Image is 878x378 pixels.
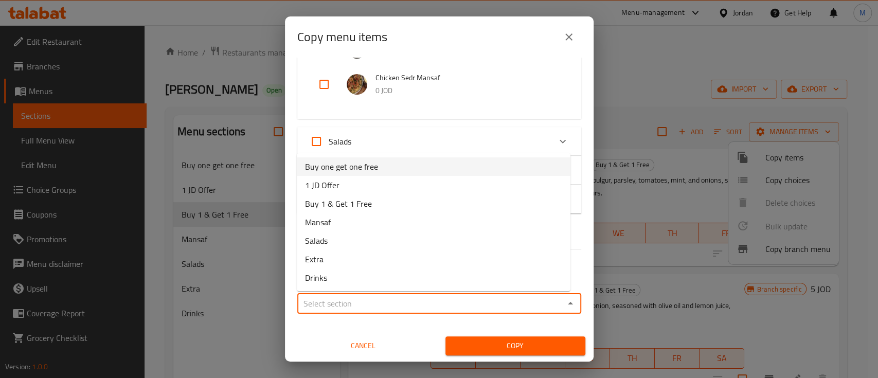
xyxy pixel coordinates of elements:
span: Buy one get one free [305,160,378,173]
span: Chicken Sedr Mansaf [375,71,561,84]
button: Copy [445,336,585,355]
button: Close [563,296,578,311]
input: Select section [300,296,561,311]
label: Acknowledge [304,129,351,154]
span: Extra [305,253,324,265]
span: Cancel [297,339,429,352]
button: close [557,25,581,49]
span: Copy [454,339,577,352]
div: Expand [297,127,581,156]
span: Drinks [305,272,327,284]
span: Buy 1 & Get 1 Free [305,197,372,210]
img: Chicken Sedr Mansaf [347,74,367,95]
p: 0 JOD [375,84,561,97]
h2: Copy menu items [297,29,387,45]
button: Cancel [293,336,433,355]
span: Salads [329,134,351,149]
span: Mansaf [305,216,331,228]
span: 1 JD Offer [305,179,339,191]
span: Salads [305,235,328,247]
